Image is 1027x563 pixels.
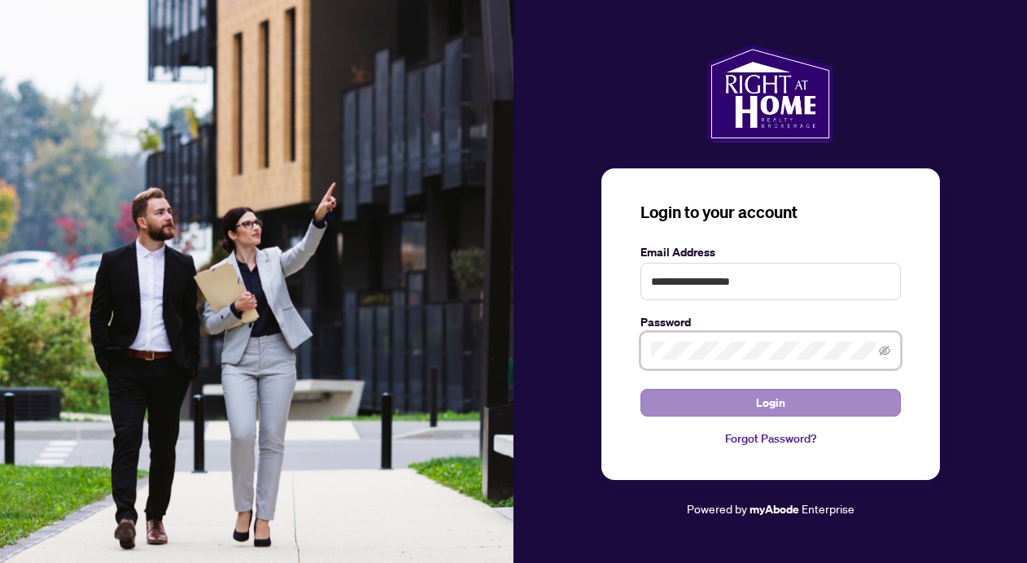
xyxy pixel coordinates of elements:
label: Email Address [640,243,901,261]
span: eye-invisible [879,345,890,356]
span: Enterprise [802,501,854,516]
img: ma-logo [707,45,833,142]
span: Login [756,390,785,416]
button: Login [640,389,901,417]
span: Powered by [687,501,747,516]
label: Password [640,313,901,331]
a: Forgot Password? [640,430,901,447]
a: myAbode [749,500,799,518]
h3: Login to your account [640,201,901,224]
